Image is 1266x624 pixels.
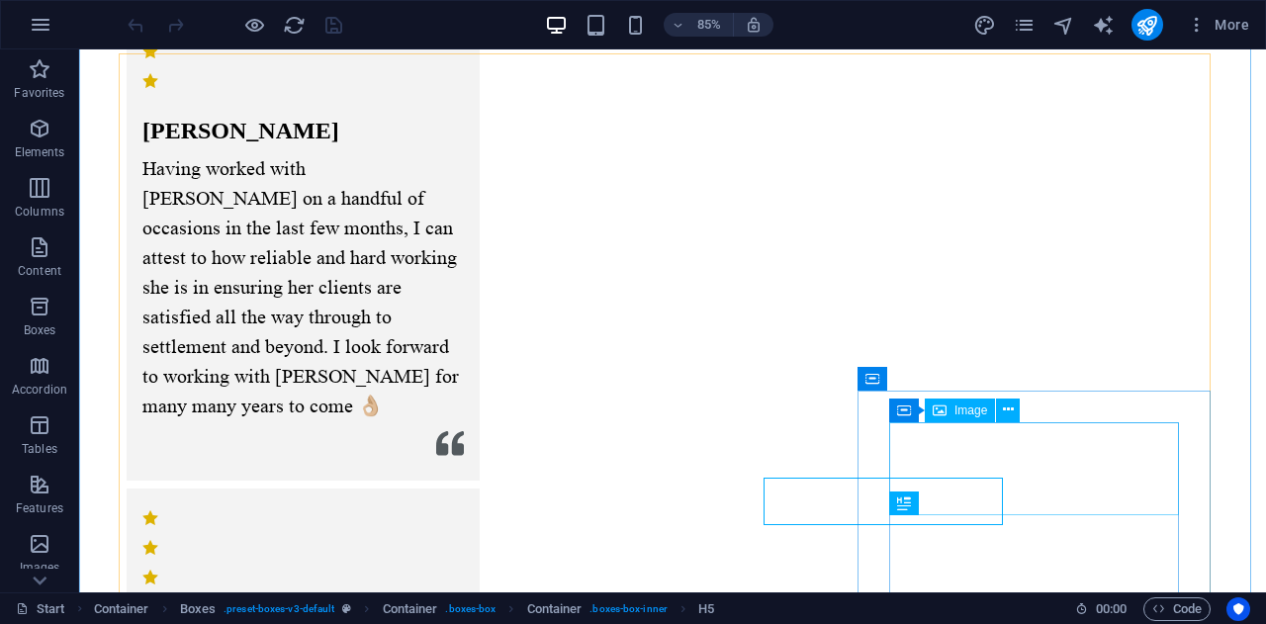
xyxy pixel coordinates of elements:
[94,597,149,621] span: Click to select. Double-click to edit
[1096,597,1127,621] span: 00 00
[1226,597,1250,621] button: Usercentrics
[16,500,63,516] p: Features
[383,597,438,621] span: Click to select. Double-click to edit
[1075,597,1128,621] h6: Session time
[1143,597,1211,621] button: Code
[973,14,996,37] i: Design (Ctrl+Alt+Y)
[1052,14,1075,37] i: Navigator
[1052,13,1076,37] button: navigator
[1092,14,1115,37] i: AI Writer
[1152,597,1202,621] span: Code
[1187,15,1249,35] span: More
[224,597,334,621] span: . preset-boxes-v3-default
[589,597,668,621] span: . boxes-box-inner
[24,322,56,338] p: Boxes
[12,382,67,398] p: Accordion
[22,441,57,457] p: Tables
[1110,601,1113,616] span: :
[242,13,266,37] button: Click here to leave preview mode and continue editing
[698,597,714,621] span: Click to select. Double-click to edit
[1092,13,1116,37] button: text_generator
[15,204,64,220] p: Columns
[664,13,734,37] button: 85%
[283,14,306,37] i: Reload page
[1131,9,1163,41] button: publish
[1013,13,1037,37] button: pages
[342,603,351,614] i: This element is a customizable preset
[445,597,496,621] span: . boxes-box
[1135,14,1158,37] i: Publish
[1179,9,1257,41] button: More
[745,16,763,34] i: On resize automatically adjust zoom level to fit chosen device.
[1013,14,1036,37] i: Pages (Ctrl+Alt+S)
[180,597,216,621] span: Click to select. Double-click to edit
[973,13,997,37] button: design
[527,597,583,621] span: Click to select. Double-click to edit
[94,597,715,621] nav: breadcrumb
[15,144,65,160] p: Elements
[16,597,65,621] a: Click to cancel selection. Double-click to open Pages
[693,13,725,37] h6: 85%
[282,13,306,37] button: reload
[14,85,64,101] p: Favorites
[20,560,60,576] p: Images
[18,263,61,279] p: Content
[954,404,987,416] span: Image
